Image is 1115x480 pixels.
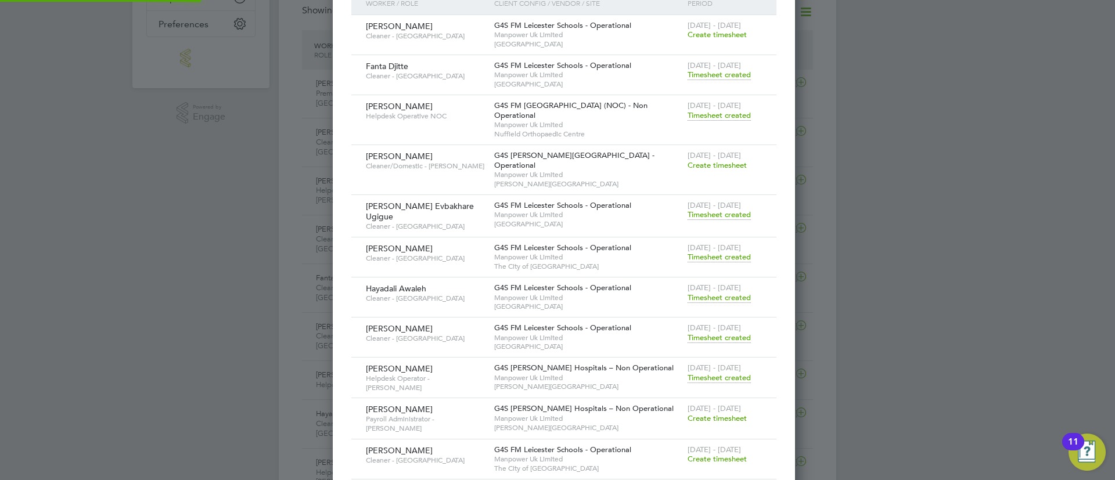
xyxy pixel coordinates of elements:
span: G4S [PERSON_NAME][GEOGRAPHIC_DATA] - Operational [494,150,654,170]
span: The City of [GEOGRAPHIC_DATA] [494,464,681,473]
span: [DATE] - [DATE] [688,283,741,293]
span: Helpdesk Operator - [PERSON_NAME] [366,374,485,392]
span: [PERSON_NAME] [366,445,433,456]
span: G4S [PERSON_NAME] Hospitals – Non Operational [494,403,674,413]
span: Manpower Uk Limited [494,70,681,80]
span: Manpower Uk Limited [494,293,681,302]
span: G4S FM Leicester Schools - Operational [494,200,631,210]
span: Timesheet created [688,210,751,220]
span: Manpower Uk Limited [494,414,681,423]
span: [GEOGRAPHIC_DATA] [494,342,681,351]
span: [PERSON_NAME][GEOGRAPHIC_DATA] [494,423,681,432]
button: Open Resource Center, 11 new notifications [1069,434,1106,471]
span: Nuffield Orthopaedic Centre [494,129,681,139]
span: [DATE] - [DATE] [688,150,741,160]
span: [GEOGRAPHIC_DATA] [494,302,681,311]
span: Cleaner - [GEOGRAPHIC_DATA] [366,71,485,81]
span: [DATE] - [DATE] [688,323,741,333]
span: [PERSON_NAME][GEOGRAPHIC_DATA] [494,382,681,391]
span: [DATE] - [DATE] [688,363,741,373]
span: [DATE] - [DATE] [688,100,741,110]
span: Helpdesk Operative NOC [366,111,485,121]
span: Cleaner/Domestic - [PERSON_NAME] [366,161,485,171]
span: [DATE] - [DATE] [688,403,741,413]
span: [DATE] - [DATE] [688,20,741,30]
span: Create timesheet [688,30,747,39]
span: G4S FM Leicester Schools - Operational [494,20,631,30]
span: Manpower Uk Limited [494,333,681,342]
span: Cleaner - [GEOGRAPHIC_DATA] [366,456,485,465]
span: Create timesheet [688,454,747,464]
span: Create timesheet [688,160,747,170]
span: Manpower Uk Limited [494,170,681,179]
span: [DATE] - [DATE] [688,200,741,210]
span: [PERSON_NAME] [366,243,433,254]
span: [PERSON_NAME] [366,363,433,374]
span: G4S FM [GEOGRAPHIC_DATA] (NOC) - Non Operational [494,100,648,120]
span: [PERSON_NAME] [366,101,433,111]
span: Manpower Uk Limited [494,373,681,382]
span: Fanta Djitte [366,61,408,71]
span: Cleaner - [GEOGRAPHIC_DATA] [366,254,485,263]
span: [PERSON_NAME] [366,323,433,334]
span: Manpower Uk Limited [494,454,681,464]
span: [PERSON_NAME][GEOGRAPHIC_DATA] [494,179,681,189]
span: G4S FM Leicester Schools - Operational [494,323,631,333]
span: Create timesheet [688,413,747,423]
span: [GEOGRAPHIC_DATA] [494,80,681,89]
span: G4S FM Leicester Schools - Operational [494,60,631,70]
span: Timesheet created [688,70,751,80]
span: Payroll Administrator - [PERSON_NAME] [366,414,485,432]
span: Manpower Uk Limited [494,120,681,129]
span: Manpower Uk Limited [494,210,681,219]
span: [DATE] - [DATE] [688,243,741,252]
span: Hayadali Awaleh [366,283,426,294]
span: [GEOGRAPHIC_DATA] [494,219,681,229]
span: G4S FM Leicester Schools - Operational [494,243,631,252]
span: Cleaner - [GEOGRAPHIC_DATA] [366,294,485,303]
span: Manpower Uk Limited [494,252,681,262]
span: Manpower Uk Limited [494,30,681,39]
span: Timesheet created [688,293,751,303]
span: G4S FM Leicester Schools - Operational [494,445,631,454]
span: Cleaner - [GEOGRAPHIC_DATA] [366,334,485,343]
span: Timesheet created [688,110,751,121]
span: G4S FM Leicester Schools - Operational [494,283,631,293]
span: Timesheet created [688,333,751,343]
span: The City of [GEOGRAPHIC_DATA] [494,262,681,271]
span: [PERSON_NAME] Evbakhare Ugigue [366,201,474,222]
span: [GEOGRAPHIC_DATA] [494,39,681,49]
span: Timesheet created [688,373,751,383]
span: [DATE] - [DATE] [688,445,741,454]
span: G4S [PERSON_NAME] Hospitals – Non Operational [494,363,674,373]
span: Cleaner - [GEOGRAPHIC_DATA] [366,31,485,41]
div: 11 [1068,442,1078,457]
span: [PERSON_NAME] [366,21,433,31]
span: [PERSON_NAME] [366,404,433,414]
span: [DATE] - [DATE] [688,60,741,70]
span: Timesheet created [688,252,751,262]
span: Cleaner - [GEOGRAPHIC_DATA] [366,222,485,231]
span: [PERSON_NAME] [366,151,433,161]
